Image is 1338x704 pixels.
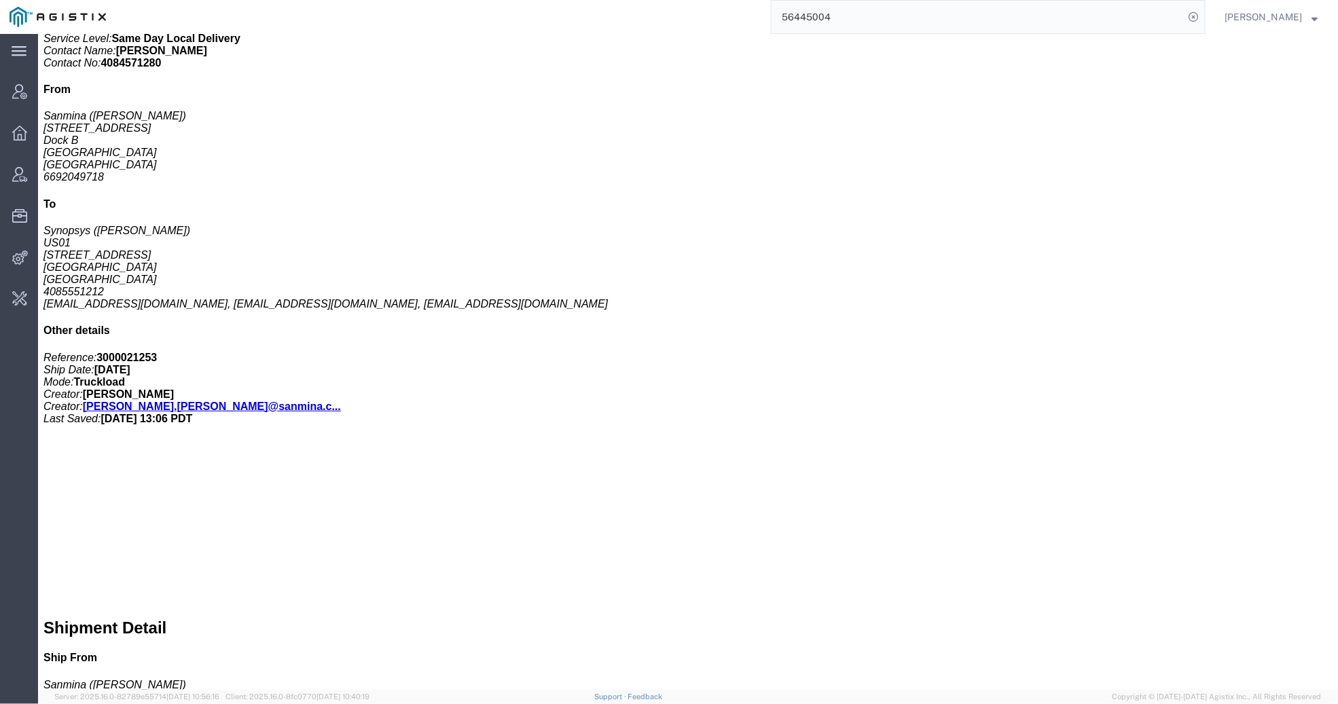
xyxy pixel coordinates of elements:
[225,692,369,701] span: Client: 2025.16.0-8fc0770
[38,34,1338,690] iframe: FS Legacy Container
[1225,10,1303,24] span: Abbie Wilkiemeyer
[628,692,663,701] a: Feedback
[772,1,1185,33] input: Search for shipment number, reference number
[317,692,369,701] span: [DATE] 10:40:19
[594,692,628,701] a: Support
[54,692,219,701] span: Server: 2025.16.0-82789e55714
[1225,9,1319,25] button: [PERSON_NAME]
[10,7,106,27] img: logo
[166,692,219,701] span: [DATE] 10:56:16
[1113,691,1322,703] span: Copyright © [DATE]-[DATE] Agistix Inc., All Rights Reserved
